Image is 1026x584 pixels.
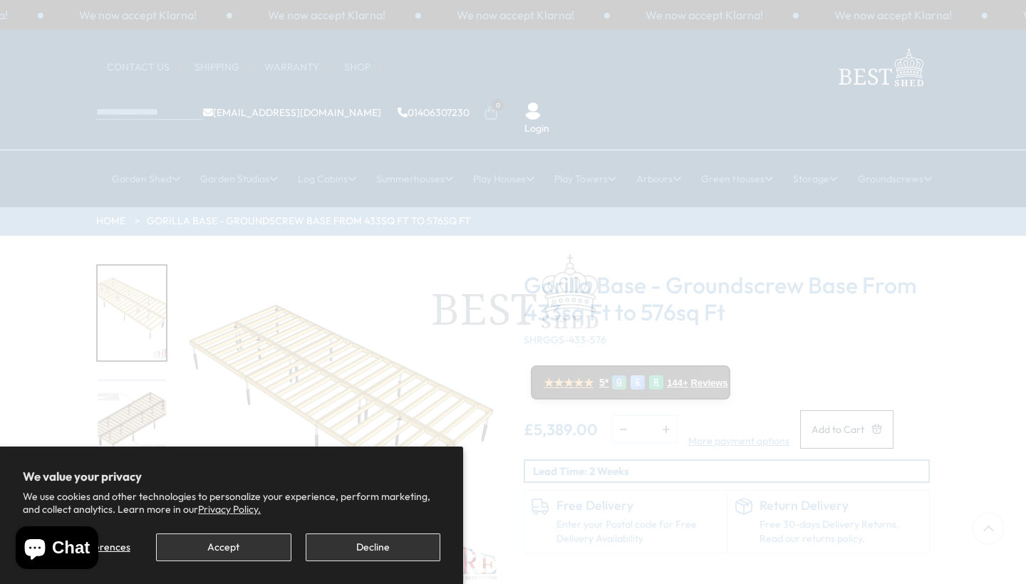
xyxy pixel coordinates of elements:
[198,503,261,516] a: Privacy Policy.
[23,469,440,484] h2: We value your privacy
[156,533,291,561] button: Accept
[306,533,440,561] button: Decline
[23,490,440,516] p: We use cookies and other technologies to personalize your experience, perform marketing, and coll...
[11,526,103,573] inbox-online-store-chat: Shopify online store chat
